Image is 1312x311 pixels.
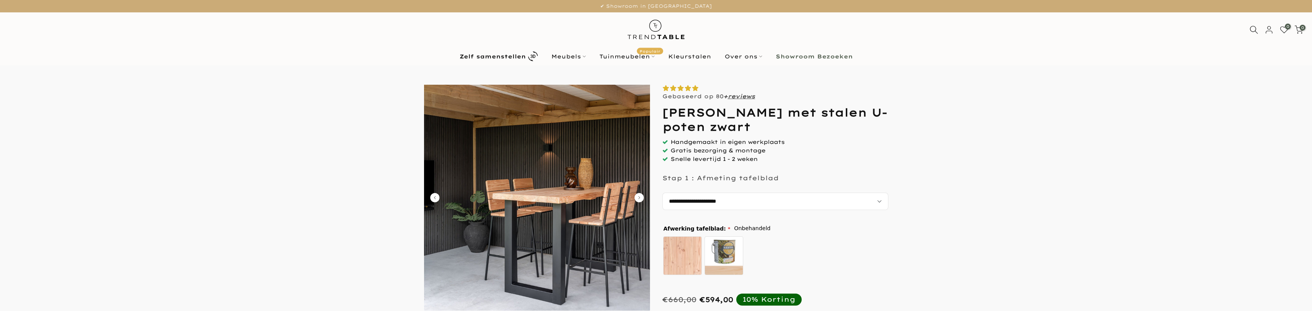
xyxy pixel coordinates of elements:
[661,52,718,61] a: Kleurstalen
[734,224,770,233] span: Onbehandeld
[453,50,544,63] a: Zelf samenstellen
[460,54,526,59] b: Zelf samenstellen
[662,174,779,182] p: Stap 1 : Afmeting tafelblad
[635,193,644,202] button: Carousel Next Arrow
[671,138,785,145] span: Handgemaakt in eigen werkplaats
[592,52,661,61] a: TuinmeubelenPopulair
[424,85,650,311] img: Douglas bartafel met stalen U-poten zwart
[10,2,1302,10] p: ✔ Showroom in [GEOGRAPHIC_DATA]
[544,52,592,61] a: Meubels
[728,93,755,100] a: reviews
[622,12,690,47] img: trend-table
[1295,26,1303,34] a: 0
[724,93,728,100] strong: +
[662,295,696,304] div: €660,00
[1285,24,1291,29] span: 0
[776,54,853,59] b: Showroom Bezoeken
[430,193,440,202] button: Carousel Back Arrow
[662,106,888,134] h1: [PERSON_NAME] met stalen U-poten zwart
[671,155,758,162] span: Snelle levertijd 1 - 2 weken
[662,193,888,210] select: autocomplete="off"
[742,295,795,304] div: 10% Korting
[662,93,755,100] p: Gebaseerd op 80
[637,48,663,54] span: Populair
[718,52,769,61] a: Over ons
[1300,25,1305,31] span: 0
[671,147,765,154] span: Gratis bezorging & montage
[1280,26,1288,34] a: 0
[700,295,733,304] div: €594,00
[769,52,859,61] a: Showroom Bezoeken
[664,226,730,231] span: Afwerking tafelblad:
